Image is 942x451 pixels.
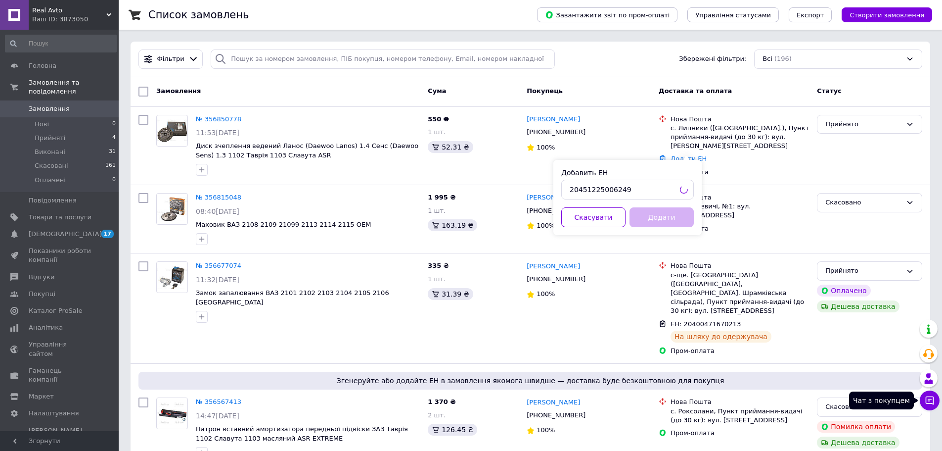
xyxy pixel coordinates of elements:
[671,202,809,220] div: смт. Маневичі, №1: вул. [STREET_ADDRESS]
[5,35,117,52] input: Пошук
[428,398,455,405] span: 1 370 ₴
[842,7,932,22] button: Створити замовлення
[850,11,924,19] span: Створити замовлення
[825,266,902,276] div: Прийнято
[428,219,477,231] div: 163.19 ₴
[817,285,870,297] div: Оплачено
[29,61,56,70] span: Головна
[671,271,809,316] div: с-ще. [GEOGRAPHIC_DATA] ([GEOGRAPHIC_DATA], [GEOGRAPHIC_DATA]. Шрамківська сільрада), Пункт прийм...
[142,376,918,386] span: Згенеруйте або додайте ЕН в замовлення якомога швидше — доставка буде безкоштовною для покупця
[537,426,555,434] span: 100%
[817,437,899,449] div: Дешева доставка
[29,323,63,332] span: Аналітика
[774,55,792,62] span: (196)
[671,224,809,233] div: Післяплата
[671,429,809,438] div: Пром-оплата
[428,87,446,95] span: Cума
[29,392,54,401] span: Маркет
[29,409,79,418] span: Налаштування
[537,290,555,298] span: 100%
[112,120,116,129] span: 0
[35,120,49,129] span: Нові
[789,7,832,22] button: Експорт
[428,128,446,136] span: 1 шт.
[537,144,555,151] span: 100%
[35,161,68,170] span: Скасовані
[196,262,241,269] a: № 356677074
[29,78,119,96] span: Замовлення та повідомлення
[196,207,239,215] span: 08:40[DATE]
[29,290,55,299] span: Покупці
[211,50,555,69] input: Пошук за номером замовлення, ПІБ покупця, номером телефону, Email, номером накладної
[561,207,626,227] button: Скасувати
[32,6,106,15] span: Real Avto
[196,194,241,201] a: № 356815048
[920,391,940,410] button: Чат з покупцем
[157,402,187,425] img: Фото товару
[109,148,116,156] span: 31
[112,134,116,143] span: 4
[156,261,188,293] a: Фото товару
[157,54,184,64] span: Фільтри
[196,276,239,284] span: 11:32[DATE]
[763,54,772,64] span: Всі
[527,262,580,271] a: [PERSON_NAME]
[157,119,187,142] img: Фото товару
[659,87,732,95] span: Доставка та оплата
[196,289,389,306] a: Замок запалювання ВАЗ 2101 2102 2103 2104 2105 2106 [GEOGRAPHIC_DATA]
[29,196,77,205] span: Повідомлення
[671,347,809,355] div: Пром-оплата
[825,198,902,208] div: Скасовано
[35,176,66,185] span: Оплачені
[29,213,91,222] span: Товари та послуги
[825,119,902,130] div: Прийнято
[671,155,707,162] a: Додати ЕН
[148,9,249,21] h1: Список замовлень
[101,230,114,238] span: 17
[679,54,746,64] span: Збережені фільтри:
[537,222,555,229] span: 100%
[156,193,188,225] a: Фото товару
[29,273,54,282] span: Відгуки
[196,221,371,228] span: Маховик ВАЗ 2108 2109 21099 2113 2114 2115 ОЕМ
[196,115,241,123] a: № 356850778
[671,124,809,151] div: с. Липники ([GEOGRAPHIC_DATA].), Пункт приймання-видачі (до 30 кг): вул. [PERSON_NAME][STREET_ADD...
[29,104,70,113] span: Замовлення
[196,129,239,137] span: 11:53[DATE]
[29,306,82,315] span: Каталог ProSale
[797,11,824,19] span: Експорт
[196,142,418,159] a: Диск зчеплення ведений Ланос (Daewoo Lanos) 1.4 Сенс (Daewoo Sens) 1.3 1102 Таврія 1103 Славута ASR
[157,197,187,220] img: Фото товару
[35,148,65,156] span: Виконані
[112,176,116,185] span: 0
[825,402,902,412] div: Скасовано
[527,193,580,202] a: [PERSON_NAME]
[671,398,809,406] div: Нова Пошта
[527,115,580,124] a: [PERSON_NAME]
[817,421,895,433] div: Помилка оплати
[157,266,187,289] img: Фото товару
[35,134,65,143] span: Прийняті
[671,168,809,177] div: Післяплата
[671,331,771,343] div: На шляху до одержувача
[428,141,473,153] div: 52.31 ₴
[545,10,670,19] span: Завантажити звіт по пром-оплаті
[671,320,741,328] span: ЕН: 20400471670213
[196,412,239,420] span: 14:47[DATE]
[196,398,241,405] a: № 356567413
[156,398,188,429] a: Фото товару
[527,87,563,95] span: Покупець
[428,275,446,283] span: 1 шт.
[428,262,449,269] span: 335 ₴
[428,115,449,123] span: 550 ₴
[849,392,914,409] div: Чат з покупцем
[29,247,91,264] span: Показники роботи компанії
[537,7,677,22] button: Завантажити звіт по пром-оплаті
[428,424,477,436] div: 126.45 ₴
[32,15,119,24] div: Ваш ID: 3873050
[671,193,809,202] div: Нова Пошта
[817,301,899,312] div: Дешева доставка
[817,87,842,95] span: Статус
[29,366,91,384] span: Гаманець компанії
